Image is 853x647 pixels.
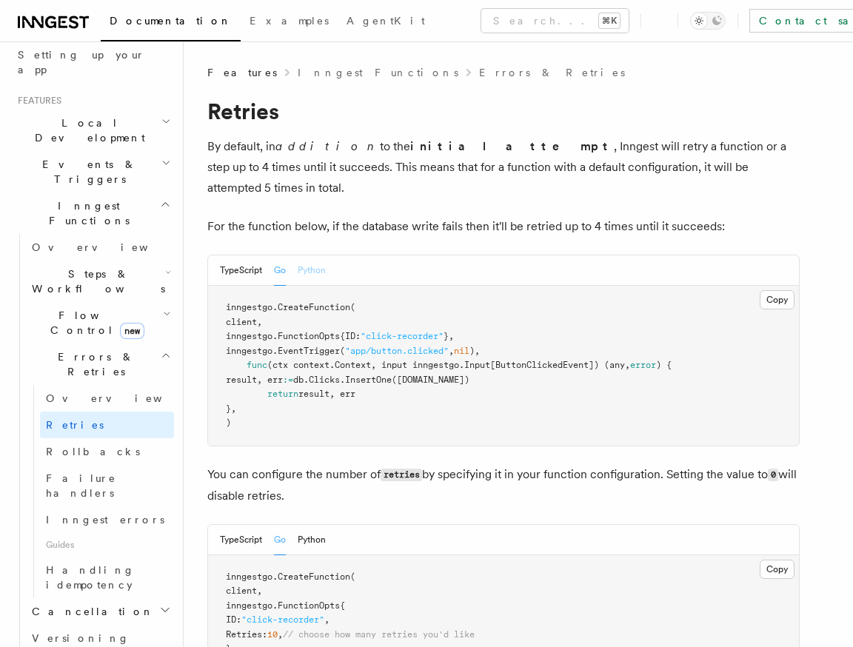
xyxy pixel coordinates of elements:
button: Search...⌘K [481,9,629,33]
span: new [120,323,144,339]
button: TypeScript [220,525,262,555]
span: Documentation [110,15,232,27]
code: 0 [768,469,778,481]
span: (ctx context.Context, input inngestgo.Input[ButtonClickedEvent]) (any, [267,360,630,370]
a: Errors & Retries [479,65,625,80]
span: InsertOne [345,375,392,385]
span: inngestgo.FunctionOpts{ID: [226,331,361,341]
span: nil [454,346,469,356]
button: Flow Controlnew [26,302,174,343]
button: Events & Triggers [12,151,174,192]
a: Retries [40,412,174,438]
span: CreateFunction [278,571,350,582]
span: ), [469,346,480,356]
span: ) { [656,360,672,370]
button: Python [298,525,326,555]
a: Handling idempotency [40,557,174,598]
span: Handling idempotency [46,564,135,591]
button: Go [274,255,286,286]
a: Inngest Functions [298,65,458,80]
span: , [278,629,283,640]
span: Steps & Workflows [26,266,165,296]
span: db.Clicks. [293,375,345,385]
button: Cancellation [26,598,174,625]
span: ( [340,346,345,356]
span: 10 [267,629,278,640]
button: Copy [760,560,795,579]
span: func [247,360,267,370]
span: Rollbacks [46,446,140,457]
button: Steps & Workflows [26,261,174,302]
span: // choose how many retries you'd like [283,629,475,640]
span: CreateFunction [278,302,350,312]
span: Errors & Retries [26,349,161,379]
a: Overview [40,385,174,412]
span: Guides [40,533,174,557]
span: Overview [32,241,184,253]
span: Features [12,95,61,107]
h1: Retries [207,98,800,124]
span: ( [350,571,355,582]
span: , [324,614,330,625]
span: ID: [226,614,241,625]
button: Local Development [12,110,174,151]
a: Rollbacks [40,438,174,465]
span: }, [226,403,236,414]
span: inngestgo.FunctionOpts{ [226,600,345,611]
span: error [630,360,656,370]
span: EventTrigger [278,346,340,356]
span: Cancellation [26,604,154,619]
button: Python [298,255,326,286]
span: inngestgo. [226,346,278,356]
em: addition [275,139,380,153]
span: Setting up your app [18,49,145,76]
span: Flow Control [26,308,163,338]
div: Errors & Retries [26,385,174,598]
span: result, err [298,389,355,399]
a: Inngest errors [40,506,174,533]
span: "app/button.clicked" [345,346,449,356]
span: Local Development [12,115,161,145]
a: Setting up your app [12,41,174,83]
span: result, err [226,375,283,385]
span: , [449,346,454,356]
span: return [267,389,298,399]
span: inngestgo. [226,571,278,582]
span: inngestgo. [226,302,278,312]
span: ( [350,302,355,312]
span: "click-recorder" [361,331,444,341]
a: AgentKit [338,4,434,40]
span: Versioning [32,632,130,644]
button: Errors & Retries [26,343,174,385]
span: Events & Triggers [12,157,161,187]
a: Overview [26,234,174,261]
span: client, [226,317,262,327]
span: client, [226,586,262,596]
span: AgentKit [347,15,425,27]
button: Copy [760,290,795,309]
span: ([DOMAIN_NAME]) [392,375,469,385]
button: Toggle dark mode [690,12,726,30]
a: Failure handlers [40,465,174,506]
button: Inngest Functions [12,192,174,234]
span: Examples [250,15,329,27]
a: Documentation [101,4,241,41]
span: Failure handlers [46,472,116,499]
span: Retries: [226,629,267,640]
span: Retries [46,419,104,431]
span: Inngest Functions [12,198,160,228]
button: Go [274,525,286,555]
code: retries [381,469,422,481]
span: "click-recorder" [241,614,324,625]
p: For the function below, if the database write fails then it'll be retried up to 4 times until it ... [207,216,800,237]
p: You can configure the number of by specifying it in your function configuration. Setting the valu... [207,464,800,506]
span: ) [226,418,231,428]
span: }, [444,331,454,341]
p: By default, in to the , Inngest will retry a function or a step up to 4 times until it succeeds. ... [207,136,800,198]
span: Inngest errors [46,514,164,526]
strong: initial attempt [410,139,614,153]
a: Examples [241,4,338,40]
kbd: ⌘K [599,13,620,28]
button: TypeScript [220,255,262,286]
span: := [283,375,293,385]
